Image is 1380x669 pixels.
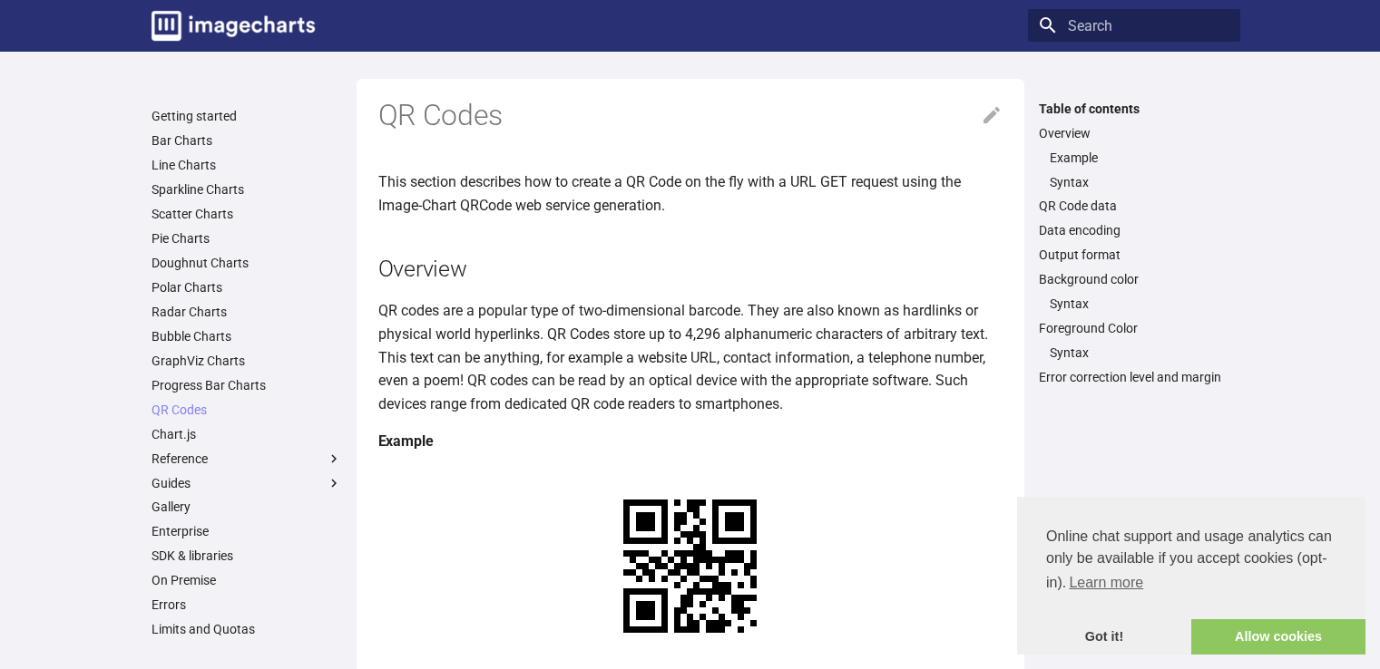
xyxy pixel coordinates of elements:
a: Gallery [152,499,342,515]
nav: Overview [1039,150,1229,190]
img: chart [592,468,788,664]
a: Radar Charts [152,304,342,320]
a: Progress Bar Charts [152,377,342,393]
a: GraphViz Charts [152,353,342,369]
a: Chart.js [152,426,342,442]
a: SDK & libraries [152,548,342,564]
a: Pie Charts [152,230,342,247]
label: Table of contents [1028,101,1240,117]
label: Guides [152,475,342,491]
h1: QR Codes [378,97,1003,135]
a: Background color [1039,271,1229,287]
a: Syntax [1050,344,1229,361]
input: Search [1028,9,1240,42]
a: Scatter Charts [152,206,342,222]
a: Getting started [152,108,342,124]
a: Foreground Color [1039,320,1229,336]
a: Limits and Quotas [152,621,342,637]
a: allow cookies [1191,619,1365,655]
a: learn more about cookies [1066,569,1146,596]
a: Image-Charts documentation [144,4,322,48]
a: QR Code data [1039,198,1229,214]
a: Error correction level and margin [1039,369,1229,385]
h2: Overview [378,253,1003,285]
label: Reference [152,451,342,467]
nav: Foreground Color [1039,344,1229,361]
a: Example [1050,150,1229,166]
a: Syntax [1050,296,1229,312]
a: Sparkline Charts [152,181,342,198]
a: Doughnut Charts [152,255,342,271]
a: Overview [1039,125,1229,141]
img: logo [152,11,315,41]
span: Online chat support and usage analytics can only be available if you accept cookies (opt-in). [1046,526,1336,596]
a: dismiss cookie message [1017,619,1191,655]
a: Output format [1039,247,1229,263]
a: Status Page [152,645,342,662]
a: Bar Charts [152,132,342,149]
h4: Example [378,430,1003,453]
nav: Background color [1039,296,1229,312]
a: QR Codes [152,402,342,418]
p: This section describes how to create a QR Code on the fly with a URL GET request using the Image-... [378,170,1003,217]
nav: Table of contents [1028,101,1240,386]
a: Polar Charts [152,279,342,296]
a: Syntax [1050,174,1229,190]
a: Line Charts [152,157,342,173]
a: Enterprise [152,523,342,539]
a: Data encoding [1039,222,1229,238]
a: Bubble Charts [152,328,342,344]
div: cookieconsent [1017,497,1365,654]
p: QR codes are a popular type of two-dimensional barcode. They are also known as hardlinks or physi... [378,299,1003,415]
a: On Premise [152,572,342,588]
a: Errors [152,596,342,613]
